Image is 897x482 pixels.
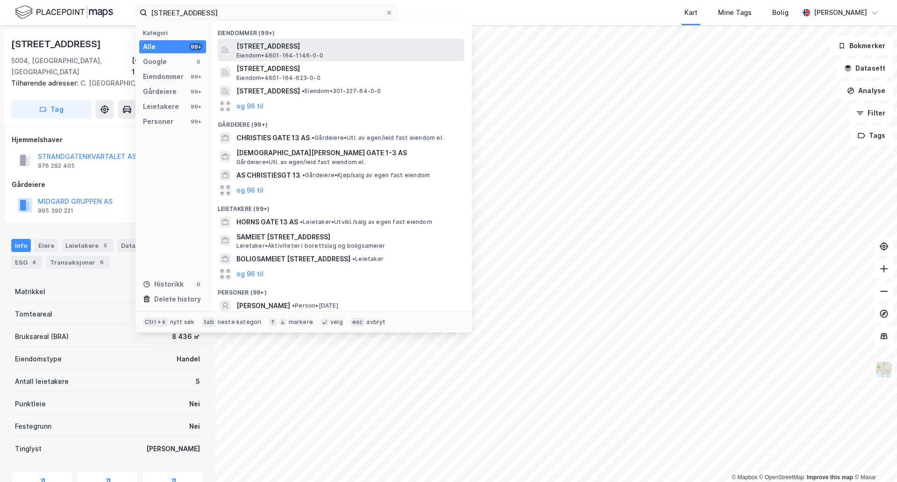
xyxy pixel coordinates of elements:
div: 5004, [GEOGRAPHIC_DATA], [GEOGRAPHIC_DATA] [11,55,132,78]
div: Datasett [117,239,164,252]
span: • [312,134,314,141]
div: 976 292 405 [38,162,75,170]
div: Gårdeiere [12,179,203,190]
div: Gårdeiere (99+) [210,114,472,130]
span: Person • [DATE] [292,302,338,309]
span: • [300,218,303,225]
div: 8 436 ㎡ [172,331,200,342]
a: OpenStreetMap [759,474,804,481]
div: Tomteareal [15,309,52,320]
div: 0 [195,58,202,65]
div: Hjemmelshaver [12,134,203,145]
button: Analyse [839,81,893,100]
div: Handel [177,353,200,365]
span: • [352,255,355,262]
div: Kategori [143,29,206,36]
div: 99+ [189,73,202,80]
div: 99+ [189,103,202,110]
div: Personer (99+) [210,281,472,298]
div: markere [289,318,313,326]
div: nytt søk [170,318,195,326]
div: Leietakere [143,101,179,112]
span: • [292,302,295,309]
div: Nei [189,421,200,432]
span: [PERSON_NAME] [236,300,290,311]
div: Eiere [35,239,58,252]
div: 99+ [189,88,202,95]
div: 99+ [189,43,202,50]
div: Historikk [143,279,184,290]
img: Z [875,361,893,379]
div: ESG [11,256,43,269]
div: [STREET_ADDRESS] [11,36,103,51]
span: [STREET_ADDRESS] [236,63,461,74]
span: SAMEIET [STREET_ADDRESS] [236,231,461,243]
span: Eiendom • 301-227-64-0-0 [302,87,381,95]
div: avbryt [366,318,385,326]
div: Eiendommer (99+) [210,22,472,39]
div: Alle [143,41,156,52]
div: Gårdeiere [143,86,177,97]
div: Personer [143,116,173,127]
button: og 96 til [236,185,263,196]
span: Leietaker [352,255,384,263]
div: Festegrunn [15,421,51,432]
a: Mapbox [732,474,757,481]
span: Gårdeiere • Utl. av egen/leid fast eiendom el. [312,134,443,142]
span: Leietaker • Utvikl./salg av egen fast eiendom [300,218,432,226]
span: Eiendom • 4601-164-1146-0-0 [236,52,323,59]
div: Eiendommer [143,71,184,82]
div: 5 [100,241,110,250]
div: Kontrollprogram for chat [850,437,897,482]
img: logo.f888ab2527a4732fd821a326f86c7f29.svg [15,4,113,21]
div: Delete history [154,294,201,305]
div: 99+ [189,118,202,125]
div: Bolig [772,7,789,18]
span: [DEMOGRAPHIC_DATA][PERSON_NAME] GATE 1-3 AS [236,147,461,158]
span: Leietaker • Aktiviteter i borettslag og boligsameier [236,242,385,250]
div: [GEOGRAPHIC_DATA], 165/36 [132,55,204,78]
div: neste kategori [218,318,262,326]
span: Gårdeiere • Kjøp/salg av egen fast eiendom [302,172,430,179]
div: [PERSON_NAME] [146,443,200,454]
div: Kart [684,7,698,18]
span: Gårdeiere • Utl. av egen/leid fast eiendom el. [236,158,365,166]
div: Matrikkel [15,286,45,297]
div: Tinglyst [15,443,42,454]
a: Improve this map [807,474,853,481]
input: Søk på adresse, matrikkel, gårdeiere, leietakere eller personer [147,6,385,20]
div: Transaksjoner [46,256,110,269]
button: Tags [850,126,893,145]
div: Bruksareal (BRA) [15,331,69,342]
span: • [302,87,305,94]
div: 0 [195,281,202,288]
iframe: Chat Widget [850,437,897,482]
span: CHRISTIES GATE 13 AS [236,132,310,144]
div: 995 390 221 [38,207,73,215]
span: • [302,172,305,179]
div: Mine Tags [718,7,752,18]
span: BOLIGSAMEIET [STREET_ADDRESS] [236,253,350,265]
span: [STREET_ADDRESS] [236,86,300,97]
div: [PERSON_NAME] [814,7,867,18]
div: Nei [189,398,200,410]
div: Leietakere [62,239,114,252]
div: Leietakere (99+) [210,198,472,215]
div: Eiendomstype [15,353,62,365]
span: Eiendom • 4601-164-623-0-0 [236,74,320,82]
button: Tag [11,100,92,119]
button: Bokmerker [830,36,893,55]
span: [STREET_ADDRESS] [236,41,461,52]
div: Ctrl + k [143,317,168,327]
span: HORNS GATE 13 AS [236,216,298,228]
button: Datasett [836,59,893,78]
span: Tilhørende adresser: [11,79,80,87]
div: esc [350,317,365,327]
div: 6 [97,258,107,267]
div: C. [GEOGRAPHIC_DATA] 10 [11,78,196,89]
div: Antall leietakere [15,376,69,387]
span: AS CHRISTIESGT 13 [236,170,300,181]
div: Google [143,56,167,67]
div: tab [202,317,216,327]
div: velg [330,318,343,326]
